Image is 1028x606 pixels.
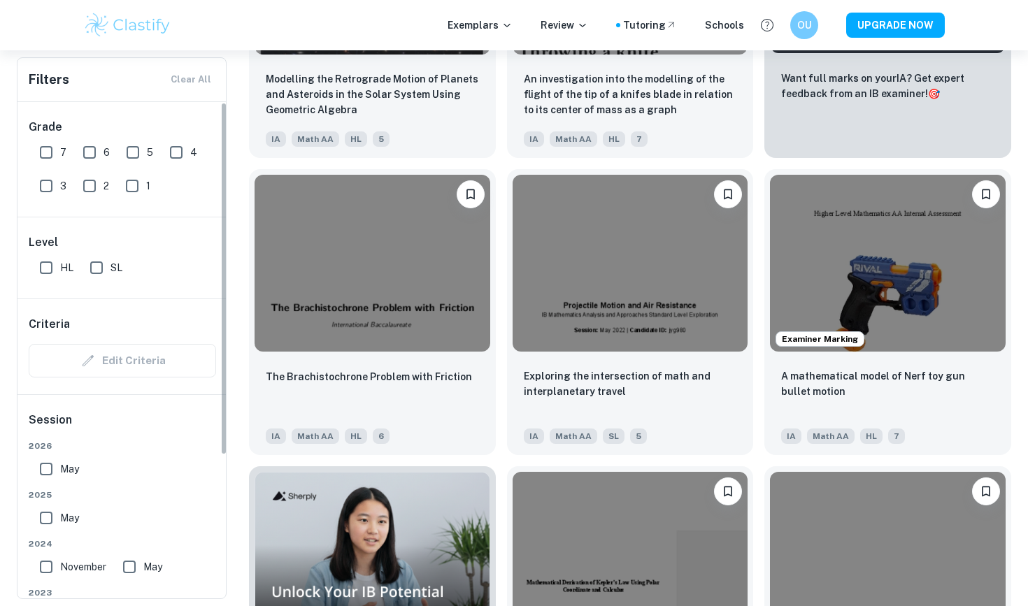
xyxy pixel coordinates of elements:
span: 6 [373,428,390,444]
span: Math AA [807,428,855,444]
span: 7 [888,428,905,444]
span: 5 [630,428,647,444]
p: A mathematical model of Nerf toy gun bullet motion [781,368,994,399]
a: BookmarkThe Brachistochrone Problem with FrictionIAMath AAHL6 [249,169,496,454]
span: 2024 [29,538,216,550]
h6: Criteria [29,316,70,333]
span: IA [524,428,544,444]
button: Bookmark [714,180,742,208]
span: HL [60,260,73,275]
span: 2025 [29,489,216,501]
span: Examiner Marking [776,333,864,345]
span: 2023 [29,586,216,599]
span: May [60,510,79,526]
span: May [143,559,162,575]
span: 1 [146,178,150,194]
span: IA [781,428,801,444]
span: HL [603,131,625,147]
h6: Session [29,412,216,440]
p: Exploring the intersection of math and interplanetary travel [524,368,737,399]
img: Math AA IA example thumbnail: The Brachistochrone Problem with Frictio [255,175,490,351]
span: 🎯 [928,88,940,99]
button: OU [790,11,818,39]
p: An investigation into the modelling of the flight of the tip of a knifes blade in relation to its... [524,71,737,117]
button: Bookmark [457,180,485,208]
p: Want full marks on your IA ? Get expert feedback from an IB examiner! [781,71,994,101]
a: Tutoring [623,17,677,33]
img: Math AA IA example thumbnail: Exploring the intersection of math and i [513,175,748,351]
button: Bookmark [972,180,1000,208]
p: Exemplars [448,17,513,33]
div: Criteria filters are unavailable when searching by topic [29,344,216,377]
span: IA [524,131,544,147]
button: UPGRADE NOW [846,13,945,38]
span: 5 [147,145,153,160]
img: Clastify logo [83,11,172,39]
span: IA [266,131,286,147]
span: 7 [631,131,648,147]
span: HL [345,131,367,147]
span: HL [860,428,883,444]
span: Math AA [292,428,339,444]
span: 3 [60,178,66,194]
span: Math AA [550,428,597,444]
h6: Filters [29,70,69,89]
h6: Level [29,234,216,251]
span: 6 [103,145,110,160]
span: 2026 [29,440,216,452]
span: SL [603,428,624,444]
a: Examiner MarkingBookmarkA mathematical model of Nerf toy gun bullet motionIAMath AAHL7 [764,169,1011,454]
h6: OU [797,17,813,33]
span: May [60,461,79,477]
p: Modelling the Retrograde Motion of Planets and Asteroids in the Solar System Using Geometric Algebra [266,71,479,117]
button: Bookmark [972,477,1000,505]
span: Math AA [550,131,597,147]
span: Math AA [292,131,339,147]
h6: Grade [29,119,216,136]
span: IA [266,428,286,444]
span: November [60,559,106,575]
span: SL [110,260,122,275]
a: Schools [705,17,744,33]
span: HL [345,428,367,444]
button: Help and Feedback [755,13,779,37]
span: 7 [60,145,66,160]
span: 4 [190,145,197,160]
span: 5 [373,131,390,147]
button: Bookmark [714,477,742,505]
a: BookmarkExploring the intersection of math and interplanetary travelIAMath AASL5 [507,169,754,454]
p: Review [541,17,588,33]
p: The Brachistochrone Problem with Friction [266,369,472,384]
span: 2 [103,178,109,194]
img: Math AA IA example thumbnail: A mathematical model of Nerf toy gun bul [770,175,1006,351]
